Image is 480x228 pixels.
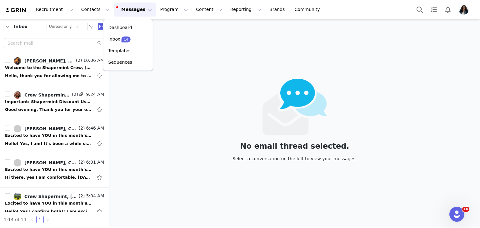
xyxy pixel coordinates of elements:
i: icon: down [76,25,79,29]
img: 50014deb-50cc-463a-866e-1dfcd7f1078d.jpg [459,5,469,15]
a: [PERSON_NAME], Crew Shapermint [14,125,77,132]
button: Reporting [227,2,265,17]
p: Inbox [108,36,120,42]
button: Content [192,2,226,17]
div: [PERSON_NAME], [PERSON_NAME], Crew Shapermint [24,58,75,63]
a: Crew Shapermint, [PERSON_NAME] [14,193,77,200]
i: icon: search [97,41,102,45]
img: 66957b5c-3820-4545-8a1d-c54c051c2e28.jpg [14,57,21,65]
img: emails-empty2x.png [262,79,327,135]
button: Contacts [77,2,113,17]
p: 14 [124,37,128,42]
div: [PERSON_NAME], Crew Shapermint [24,160,77,165]
button: Messages [114,2,156,17]
div: Excited to have YOU in this month’s missions! [5,200,92,206]
a: Crew Shapermint, [PERSON_NAME] [14,91,71,99]
a: [PERSON_NAME], Crew Shapermint [14,159,77,166]
span: (2) [71,91,78,98]
button: Profile [455,5,475,15]
a: Brands [266,2,290,17]
div: Excited to have YOU in this month’s missions! [5,132,92,139]
div: Excited to have YOU in this month’s missions! [5,166,92,173]
div: Hello, thank you for allowing me to join. I would like to select Shapermint Essentials Smooth Wai... [5,73,92,79]
div: Hi there, yes I am comfortable. On Mon, Sep 1, 2025 at 1:23 PM Crew Shapermint <shapermintcrew@sh... [5,174,92,181]
a: 1 [37,216,43,223]
div: Hello! Yes I confirm both!! I am excited to move into this new season with you guys! Thank you, Y... [5,208,92,215]
li: 1-14 of 14 [4,216,26,223]
p: Sequences [108,59,132,66]
span: Send Email [98,23,105,30]
li: Previous Page [29,216,36,223]
img: 60e8ba8c-aac8-4fe7-8e86-417ae39d2914.jpg [14,91,21,99]
div: Hello! Yes, I am! It's been a while since I've had any that fit me so I'm excited to get back int... [5,141,92,147]
div: Good evening, Thank you for your email. I don't quite understand how my code is being used on cou... [5,107,92,113]
i: icon: left [31,218,34,221]
i: icon: right [46,218,49,221]
div: Welcome to the Shapermint Crew, Amberly! 💗 [5,65,92,71]
button: Program [156,2,192,17]
div: Select a conversation on the left to view your messages. [232,155,357,162]
img: 4b10e4d0-ff2e-4d68-922a-7225e660a8cb.jpg [14,193,21,200]
div: Crew Shapermint, [PERSON_NAME] [24,92,71,97]
img: grin logo [5,7,27,13]
li: Next Page [44,216,51,223]
div: Important: Shapermint Discount Usage [5,99,92,105]
p: Templates [108,47,131,54]
li: 1 [36,216,44,223]
a: [PERSON_NAME], [PERSON_NAME], Crew Shapermint [14,57,75,65]
a: Community [291,2,327,17]
button: Notifications [441,2,455,17]
button: Recruitment [32,2,77,17]
div: [PERSON_NAME], Crew Shapermint [24,126,77,131]
a: Tasks [427,2,441,17]
div: Unread only [49,23,72,30]
iframe: Intercom live chat [449,207,464,222]
div: No email thread selected. [232,143,357,150]
div: Crew Shapermint, [PERSON_NAME] [24,194,77,199]
p: Dashboard [108,24,132,31]
span: 10 [462,207,469,212]
span: Inbox [14,23,27,30]
button: Search [413,2,427,17]
input: Search mail [4,38,105,48]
